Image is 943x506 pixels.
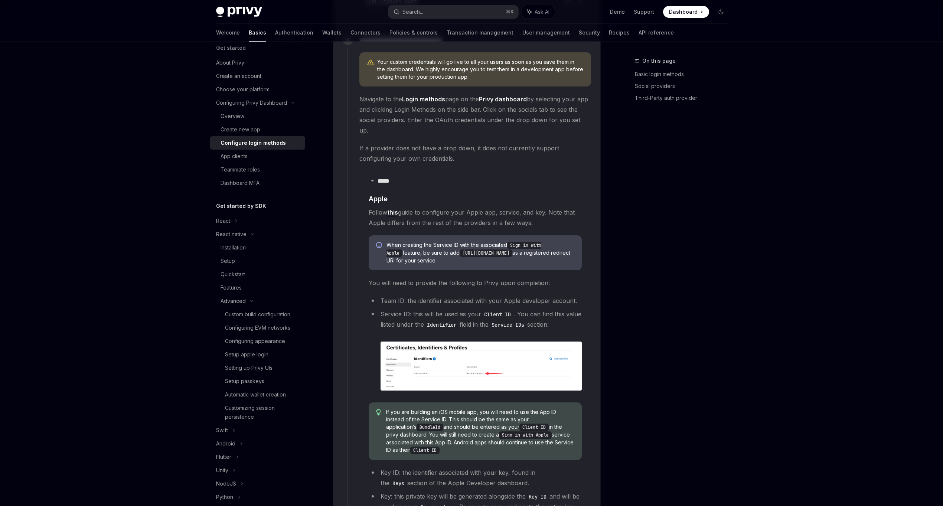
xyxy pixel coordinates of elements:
[367,59,374,66] svg: Warning
[221,179,260,187] div: Dashboard MFA
[634,8,654,16] a: Support
[221,125,260,134] div: Create new app
[210,83,305,96] a: Choose your platform
[210,176,305,190] a: Dashboard MFA
[635,80,733,92] a: Social providers
[715,6,727,18] button: Toggle dark mode
[410,447,440,454] code: Client ID
[519,424,549,431] code: Client ID
[216,98,287,107] div: Configuring Privy Dashboard
[221,283,242,292] div: Features
[221,152,248,161] div: App clients
[387,209,398,216] a: this
[522,24,570,42] a: User management
[221,112,244,121] div: Overview
[225,377,264,386] div: Setup passkeys
[489,321,527,329] code: Service IDs
[635,68,733,80] a: Basic login methods
[417,424,443,431] code: BundleId
[210,110,305,123] a: Overview
[210,268,305,281] a: Quickstart
[216,466,228,475] div: Unity
[216,439,235,448] div: Android
[210,388,305,401] a: Automatic wallet creation
[216,493,233,502] div: Python
[369,296,582,306] li: Team ID: the identifier associated with your Apple developer account.
[635,92,733,104] a: Third-Party auth provider
[225,390,286,399] div: Automatic wallet creation
[216,24,240,42] a: Welcome
[389,24,438,42] a: Policies & controls
[221,138,286,147] div: Configure login methods
[216,7,262,17] img: dark logo
[322,24,342,42] a: Wallets
[663,6,709,18] a: Dashboard
[610,8,625,16] a: Demo
[221,297,246,306] div: Advanced
[526,493,549,501] code: Key ID
[216,230,247,239] div: React native
[216,453,231,461] div: Flutter
[609,24,630,42] a: Recipes
[402,7,423,16] div: Search...
[210,375,305,388] a: Setup passkeys
[369,194,388,204] span: Apple
[210,321,305,334] a: Configuring EVM networks
[359,143,591,164] span: If a provider does not have a drop down, it does not currently support configuring your own crede...
[210,163,305,176] a: Teammate roles
[369,309,582,391] li: Service ID: this will be used as your . You can find this value listed under the field in the sec...
[210,334,305,348] a: Configuring appearance
[210,136,305,150] a: Configure login methods
[210,150,305,163] a: App clients
[216,58,244,67] div: About Privy
[669,8,698,16] span: Dashboard
[376,409,381,416] svg: Tip
[210,123,305,136] a: Create new app
[479,95,527,103] a: Privy dashboard
[522,5,555,19] button: Ask AI
[350,24,381,42] a: Connectors
[639,24,674,42] a: API reference
[210,69,305,83] a: Create an account
[225,363,273,372] div: Setting up Privy UIs
[210,241,305,254] a: Installation
[642,56,676,65] span: On this page
[388,5,518,19] button: Search...⌘K
[210,401,305,424] a: Customizing session persistence
[499,431,552,439] code: Sign in with Apple
[369,207,582,228] span: Follow guide to configure your Apple app, service, and key. Note that Apple differs from the rest...
[386,408,574,454] span: If you are building an iOS mobile app, you will need to use the App ID instead of the Service ID....
[210,308,305,321] a: Custom build configuration
[447,24,513,42] a: Transaction management
[221,270,245,279] div: Quickstart
[210,254,305,268] a: Setup
[481,310,514,319] code: Client ID
[225,404,301,421] div: Customizing session persistence
[216,426,228,435] div: Swift
[249,24,266,42] a: Basics
[386,241,574,264] span: When creating the Service ID with the associated feature, be sure to add as a registered redirect...
[369,467,582,488] li: Key ID: the identifier associated with your key, found in the section of the Apple Developer dash...
[377,58,584,81] span: Your custom credentials will go live to all your users as soon as you save them in the dashboard....
[210,281,305,294] a: Features
[460,249,512,257] code: [URL][DOMAIN_NAME]
[216,85,270,94] div: Choose your platform
[225,337,285,346] div: Configuring appearance
[216,216,230,225] div: React
[506,9,514,15] span: ⌘ K
[386,242,541,257] code: Sign in with Apple
[210,56,305,69] a: About Privy
[579,24,600,42] a: Security
[424,321,460,329] code: Identifier
[381,342,582,391] img: Apple services id
[535,8,549,16] span: Ask AI
[221,165,260,174] div: Teammate roles
[225,323,290,332] div: Configuring EVM networks
[221,243,246,252] div: Installation
[225,310,290,319] div: Custom build configuration
[221,257,235,265] div: Setup
[275,24,313,42] a: Authentication
[210,348,305,361] a: Setup apple login
[210,361,305,375] a: Setting up Privy UIs
[389,479,407,487] code: Keys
